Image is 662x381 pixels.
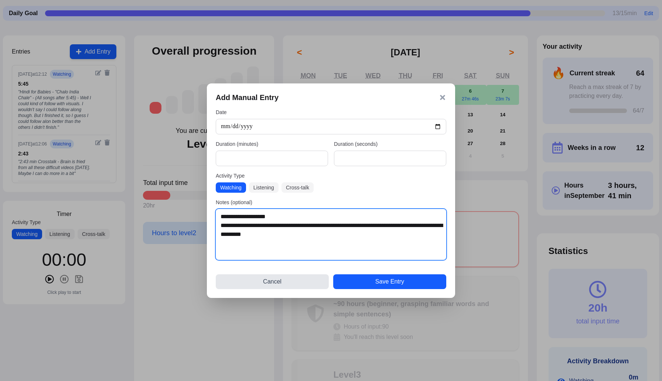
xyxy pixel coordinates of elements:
button: Listening [249,182,279,193]
label: Date [216,109,446,116]
button: Save Entry [333,274,446,289]
label: Duration (minutes) [216,140,328,148]
label: Notes (optional) [216,199,446,206]
h3: Add Manual Entry [216,92,279,103]
label: Duration (seconds) [334,140,446,148]
button: Cancel [216,274,329,289]
label: Activity Type [216,172,446,179]
button: Watching [216,182,246,193]
button: Cross-talk [281,182,314,193]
